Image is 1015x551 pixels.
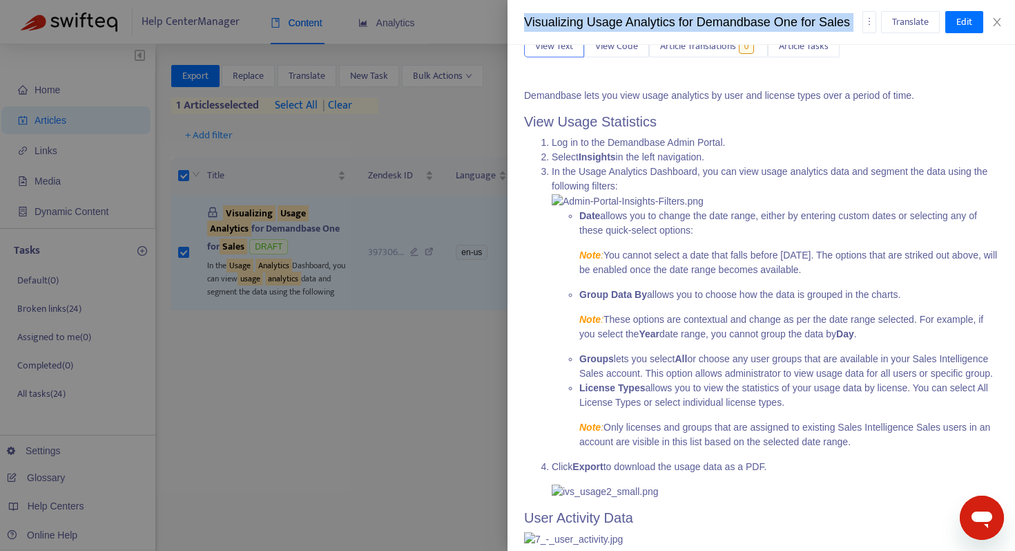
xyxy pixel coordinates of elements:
[862,11,876,33] button: more
[535,39,573,54] span: View Text
[579,210,600,221] strong: Date
[660,39,736,54] span: Article Translations
[552,460,998,474] p: Click to download the usage data as a PDF.
[524,35,584,57] button: View Text
[639,328,659,339] strong: Year
[524,113,998,130] h2: View Usage Statistics
[524,88,998,103] p: Demandbase lets you view usage analytics by user and license types over a period of time.
[579,352,998,381] li: lets you select or choose any user groups that are available in your Sales Intelligence Sales acc...
[579,151,616,162] strong: Insights
[579,382,645,393] strong: License Types
[524,13,862,32] div: Visualizing Usage Analytics for Demandbase One for Sales
[675,353,688,364] strong: All
[768,35,840,57] button: Article Tasks
[579,381,998,410] p: allows you to view the statistics of your usage data by license. You can select All License Types...
[552,150,998,165] li: Select in the left navigation.
[579,248,998,277] p: You cannot select a date that falls before [DATE]. The options that are striked out above, will b...
[945,11,983,33] button: Edit
[579,353,614,364] strong: Groups
[579,250,601,261] strong: Note
[836,328,854,339] strong: Day
[649,35,768,57] button: Article Translations0
[552,136,998,150] li: Log in to the Demandbase Admin Portal.
[579,209,998,238] p: allows you to change the date range, either by entering custom dates or selecting any of these qu...
[987,16,1007,29] button: Close
[579,422,601,433] strong: Note
[739,39,755,54] span: 0
[579,250,603,261] em: :
[960,496,1004,540] iframe: Button to launch messaging window
[992,17,1003,28] span: close
[595,39,638,54] span: View Code
[579,422,603,433] em: :
[584,35,649,57] button: View Code
[552,165,998,449] li: In the Usage Analytics Dashboard, you can view usage analytics data and segment the data using th...
[579,289,647,300] strong: Group Data By
[779,39,829,54] span: Article Tasks
[881,11,940,33] button: Translate
[579,314,603,325] em: :
[572,461,603,472] strong: Export
[579,288,998,302] p: allows you to choose how the data is grouped in the charts.
[552,194,704,209] img: Admin-Portal-Insights-Filters.png
[892,15,929,30] span: Translate
[579,312,998,342] p: These options are contextual and change as per the date range selected. For example, if you selec...
[579,314,601,325] strong: Note
[579,420,998,449] p: Only licenses and groups that are assigned to existing Sales Intelligence Sales users in an accou...
[552,485,659,499] img: ivs_usage2_small.png
[524,532,623,547] img: 7_-_user_activity.jpg
[524,510,998,526] h2: User Activity Data
[864,17,874,26] span: more
[956,15,972,30] span: Edit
